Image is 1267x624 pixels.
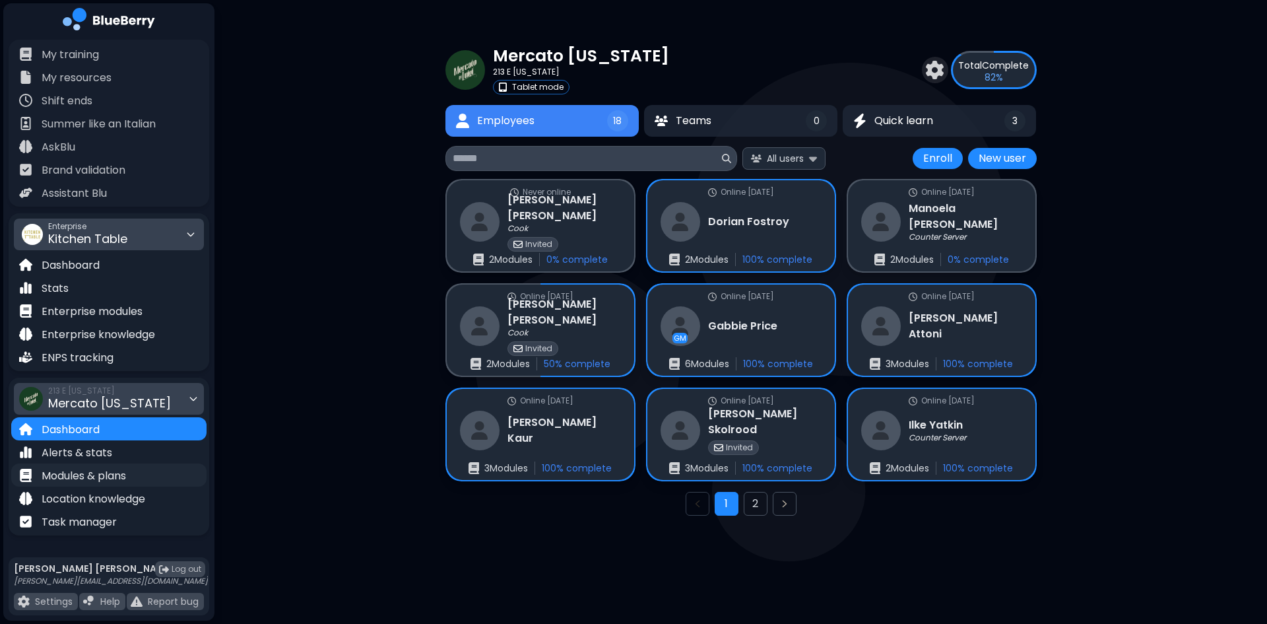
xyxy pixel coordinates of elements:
[510,188,519,197] img: online status
[148,596,199,607] p: Report bug
[48,386,171,396] span: 213 E [US_STATE]
[909,417,963,433] h3: Ilke Yatkin
[48,230,127,247] span: Kitchen Table
[721,291,774,302] p: Online [DATE]
[861,306,901,346] img: restaurant
[520,396,573,406] p: Online [DATE]
[708,214,789,230] h3: Dorian Fostroy
[159,565,169,574] img: logout
[814,115,820,127] span: 0
[909,433,966,443] p: Counter Server
[42,258,100,273] p: Dashboard
[19,71,32,84] img: file icon
[499,83,507,92] img: tablet
[669,254,680,265] img: enrollments
[544,358,610,370] p: 50 % complete
[445,179,635,273] a: online statusNever onlinerestaurant[PERSON_NAME] [PERSON_NAME]CookinvitedInvitedenrollments2Modul...
[874,113,933,129] span: Quick learn
[19,351,32,364] img: file icon
[742,462,812,474] p: 100 % complete
[507,296,621,328] h3: [PERSON_NAME] [PERSON_NAME]
[958,59,982,72] span: Total
[42,304,143,320] p: Enterprise modules
[773,492,796,516] button: Next page
[42,93,92,109] p: Shift ends
[42,422,100,438] p: Dashboard
[19,94,32,107] img: file icon
[456,114,469,129] img: Employees
[19,469,32,482] img: file icon
[742,147,826,169] button: All users
[493,67,560,77] p: 213 E [US_STATE]
[19,186,32,199] img: file icon
[445,388,635,481] a: online statusOnline [DATE]restaurant[PERSON_NAME] Kaurenrollments3Modules100% complete
[847,388,1037,481] a: online statusOnline [DATE]restaurantIlke YatkinCounter Serverenrollments2Modules100% complete
[19,515,32,528] img: file icon
[613,115,622,127] span: 18
[14,563,208,574] p: [PERSON_NAME] [PERSON_NAME]
[669,462,680,474] img: enrollments
[721,187,774,197] p: Online [DATE]
[19,446,32,459] img: file icon
[847,179,1037,273] a: online statusOnline [DATE]restaurantManoela [PERSON_NAME]Counter Serverenrollments2Modules0% comp...
[985,71,1003,83] p: 82 %
[890,254,934,265] p: 2 Module s
[726,442,753,453] p: Invited
[943,358,1013,370] p: 100 % complete
[870,358,880,370] img: enrollments
[35,596,73,607] p: Settings
[507,397,516,405] img: online status
[921,187,975,197] p: Online [DATE]
[42,445,112,461] p: Alerts & stats
[484,462,528,474] p: 3 Module s
[661,411,700,450] img: restaurant
[744,492,767,516] button: Go to page 2
[22,224,43,245] img: company thumbnail
[507,293,516,301] img: online status
[874,254,885,265] img: enrollments
[546,254,608,265] p: 0 % complete
[42,514,117,530] p: Task manager
[445,283,635,377] a: online statusOnline [DATE]restaurant[PERSON_NAME] [PERSON_NAME]CookinvitedInvitedenrollments2Modu...
[477,113,535,129] span: Employees
[686,492,709,516] button: Previous page
[19,492,32,505] img: file icon
[708,293,717,301] img: online status
[861,411,901,450] img: restaurant
[708,188,717,197] img: online status
[460,306,500,346] img: restaurant
[83,596,95,607] img: file icon
[18,596,30,607] img: file icon
[513,240,523,249] img: invited
[473,254,484,265] img: enrollments
[674,334,686,342] p: GM
[172,564,201,574] span: Log out
[19,328,32,341] img: file icon
[909,293,917,301] img: online status
[809,152,817,164] img: expand
[100,596,120,607] p: Help
[715,492,738,516] button: Go to page 1
[63,8,155,35] img: company logo
[722,154,731,163] img: search icon
[751,155,762,163] img: All users
[42,281,69,296] p: Stats
[42,162,125,178] p: Brand validation
[870,462,880,474] img: enrollments
[19,281,32,295] img: file icon
[19,304,32,318] img: file icon
[714,443,723,452] img: invited
[909,310,1022,342] h3: [PERSON_NAME] Attoni
[445,50,485,90] img: company thumbnail
[14,576,208,586] p: [PERSON_NAME][EMAIL_ADDRESS][DOMAIN_NAME]
[525,343,552,354] p: Invited
[19,163,32,176] img: file icon
[886,462,929,474] p: 2 Module s
[646,283,836,377] a: online statusOnline [DATE]restaurantGMGabbie Priceenrollments6Modules100% complete
[853,114,866,129] img: Quick learn
[507,415,621,446] h3: [PERSON_NAME] Kaur
[909,232,966,242] p: Counter Server
[861,202,901,242] img: restaurant
[525,239,552,250] p: Invited
[721,396,774,406] p: Online [DATE]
